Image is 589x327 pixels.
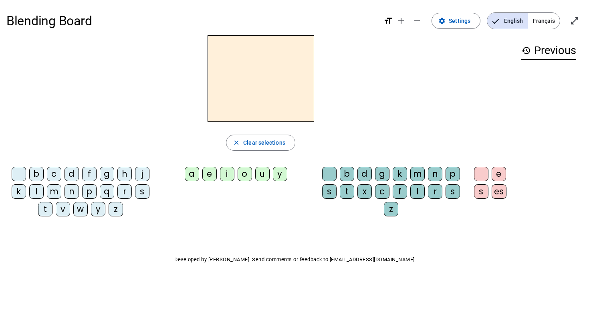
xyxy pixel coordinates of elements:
[432,13,480,29] button: Settings
[521,42,576,60] h3: Previous
[438,17,446,24] mat-icon: settings
[340,184,354,199] div: t
[56,202,70,216] div: v
[492,167,506,181] div: e
[393,167,407,181] div: k
[202,167,217,181] div: e
[47,167,61,181] div: c
[100,167,114,181] div: g
[446,167,460,181] div: p
[82,167,97,181] div: f
[185,167,199,181] div: a
[47,184,61,199] div: m
[375,167,389,181] div: g
[243,138,285,147] span: Clear selections
[487,12,560,29] mat-button-toggle-group: Language selection
[474,184,488,199] div: s
[273,167,287,181] div: y
[570,16,579,26] mat-icon: open_in_full
[449,16,470,26] span: Settings
[109,202,123,216] div: z
[6,8,377,34] h1: Blending Board
[375,184,389,199] div: c
[446,184,460,199] div: s
[220,167,234,181] div: i
[492,184,506,199] div: es
[29,184,44,199] div: l
[396,16,406,26] mat-icon: add
[12,184,26,199] div: k
[428,184,442,199] div: r
[226,135,295,151] button: Clear selections
[393,13,409,29] button: Increase font size
[528,13,560,29] span: Français
[487,13,528,29] span: English
[91,202,105,216] div: y
[73,202,88,216] div: w
[117,167,132,181] div: h
[383,16,393,26] mat-icon: format_size
[65,167,79,181] div: d
[135,167,149,181] div: j
[135,184,149,199] div: s
[410,167,425,181] div: m
[428,167,442,181] div: n
[410,184,425,199] div: l
[65,184,79,199] div: n
[357,167,372,181] div: d
[384,202,398,216] div: z
[6,255,583,264] p: Developed by [PERSON_NAME]. Send comments or feedback to [EMAIL_ADDRESS][DOMAIN_NAME]
[521,46,531,55] mat-icon: history
[29,167,44,181] div: b
[38,202,52,216] div: t
[393,184,407,199] div: f
[117,184,132,199] div: r
[340,167,354,181] div: b
[322,184,337,199] div: s
[82,184,97,199] div: p
[412,16,422,26] mat-icon: remove
[409,13,425,29] button: Decrease font size
[233,139,240,146] mat-icon: close
[255,167,270,181] div: u
[567,13,583,29] button: Enter full screen
[100,184,114,199] div: q
[238,167,252,181] div: o
[357,184,372,199] div: x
